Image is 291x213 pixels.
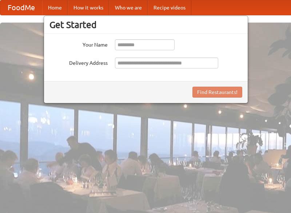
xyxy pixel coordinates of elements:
a: FoodMe [0,0,42,15]
a: How it works [68,0,109,15]
button: Find Restaurants! [192,87,242,98]
h3: Get Started [49,19,242,30]
label: Delivery Address [49,58,108,67]
a: Home [42,0,68,15]
a: Who we are [109,0,148,15]
label: Your Name [49,39,108,48]
a: Recipe videos [148,0,191,15]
